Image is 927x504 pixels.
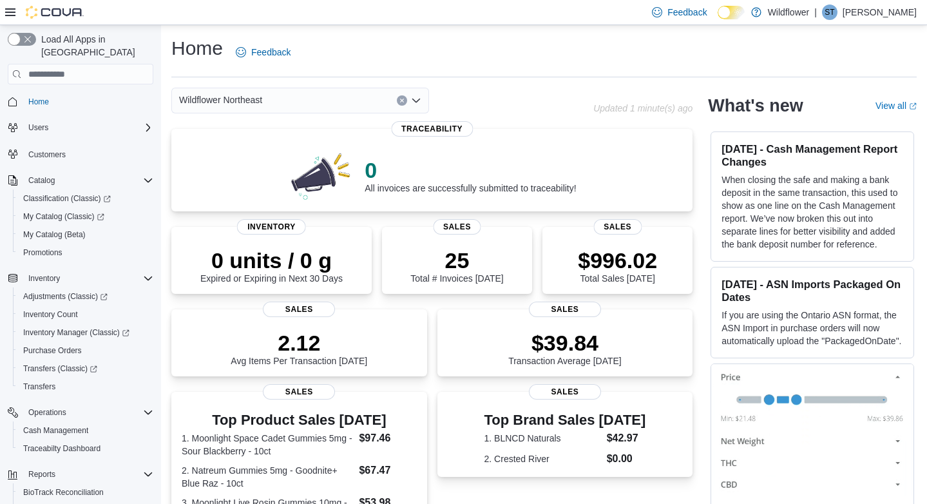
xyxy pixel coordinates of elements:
span: Adjustments (Classic) [23,291,108,302]
span: Sales [529,302,601,317]
a: Traceabilty Dashboard [18,441,106,456]
span: Operations [23,405,153,420]
h1: Home [171,35,223,61]
span: BioTrack Reconciliation [18,485,153,500]
span: Inventory Manager (Classic) [23,327,129,338]
span: Reports [28,469,55,480]
button: Clear input [397,95,407,106]
a: Transfers (Classic) [18,361,102,376]
button: Reports [3,465,158,483]
span: Reports [23,467,153,482]
button: BioTrack Reconciliation [13,483,158,501]
a: Home [23,94,54,110]
p: Updated 1 minute(s) ago [593,103,693,113]
a: Promotions [18,245,68,260]
button: Reports [23,467,61,482]
button: My Catalog (Beta) [13,226,158,244]
span: Transfers [18,379,153,394]
span: Classification (Classic) [18,191,153,206]
a: Inventory Manager (Classic) [18,325,135,340]
span: Home [28,97,49,107]
button: Customers [3,144,158,163]
span: Inventory Manager (Classic) [18,325,153,340]
span: Promotions [23,247,62,258]
dt: 1. Moonlight Space Cadet Gummies 5mg - Sour Blackberry - 10ct [182,432,354,458]
span: Transfers (Classic) [18,361,153,376]
a: My Catalog (Classic) [18,209,110,224]
h3: Top Product Sales [DATE] [182,412,417,428]
span: My Catalog (Classic) [23,211,104,222]
a: My Catalog (Beta) [18,227,91,242]
img: Cova [26,6,84,19]
h3: [DATE] - ASN Imports Packaged On Dates [722,278,903,304]
p: If you are using the Ontario ASN format, the ASN Import in purchase orders will now automatically... [722,309,903,347]
span: Sales [263,302,335,317]
span: Dark Mode [718,19,718,20]
span: Feedback [251,46,291,59]
button: Users [23,120,53,135]
span: Operations [28,407,66,418]
span: Transfers [23,382,55,392]
p: $996.02 [578,247,657,273]
button: Transfers [13,378,158,396]
p: 0 [365,157,576,183]
dd: $97.46 [359,431,416,446]
p: 25 [410,247,503,273]
p: $39.84 [508,330,622,356]
span: Purchase Orders [18,343,153,358]
a: Inventory Manager (Classic) [13,324,158,342]
span: Users [28,122,48,133]
dt: 2. Crested River [484,452,602,465]
span: Customers [23,146,153,162]
span: Inventory Count [18,307,153,322]
span: Inventory [28,273,60,284]
dd: $67.47 [359,463,416,478]
div: Sarah Tahir [822,5,837,20]
a: Purchase Orders [18,343,87,358]
span: Catalog [23,173,153,188]
h3: [DATE] - Cash Management Report Changes [722,142,903,168]
span: Purchase Orders [23,345,82,356]
button: Promotions [13,244,158,262]
h2: What's new [708,95,803,116]
span: Promotions [18,245,153,260]
span: Inventory Count [23,309,78,320]
a: Inventory Count [18,307,83,322]
p: 0 units / 0 g [200,247,343,273]
a: BioTrack Reconciliation [18,485,109,500]
span: Feedback [667,6,707,19]
a: View allExternal link [875,101,917,111]
span: Cash Management [23,425,88,436]
span: Inventory [237,219,306,235]
span: Transfers (Classic) [23,363,97,374]
span: Traceability [391,121,473,137]
span: Sales [529,384,601,400]
span: Customers [28,150,66,160]
div: Expired or Expiring in Next 30 Days [200,247,343,284]
span: Traceabilty Dashboard [23,443,100,454]
span: Sales [593,219,642,235]
a: Customers [23,147,71,162]
span: Sales [433,219,481,235]
span: Users [23,120,153,135]
div: Transaction Average [DATE] [508,330,622,366]
span: Cash Management [18,423,153,438]
button: Cash Management [13,422,158,440]
span: Wildflower Northeast [179,92,262,108]
span: My Catalog (Classic) [18,209,153,224]
button: Purchase Orders [13,342,158,360]
p: Wildflower [768,5,810,20]
div: Total Sales [DATE] [578,247,657,284]
span: Traceabilty Dashboard [18,441,153,456]
span: Classification (Classic) [23,193,111,204]
a: Classification (Classic) [18,191,116,206]
div: All invoices are successfully submitted to traceability! [365,157,576,193]
button: Users [3,119,158,137]
span: Sales [263,384,335,400]
a: Feedback [231,39,296,65]
p: When closing the safe and making a bank deposit in the same transaction, this used to show as one... [722,173,903,251]
a: Adjustments (Classic) [18,289,113,304]
button: Inventory Count [13,305,158,324]
button: Traceabilty Dashboard [13,440,158,458]
a: Adjustments (Classic) [13,287,158,305]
